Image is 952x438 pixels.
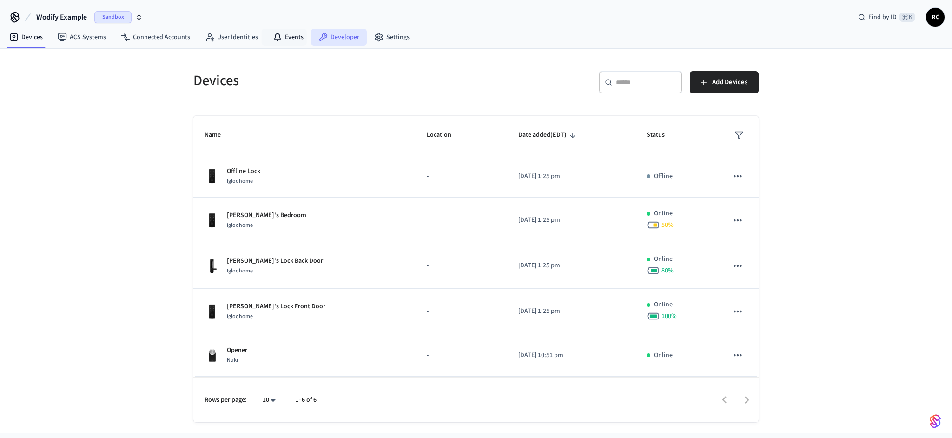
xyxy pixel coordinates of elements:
p: 1–6 of 6 [295,395,317,405]
span: Add Devices [712,76,747,88]
div: 10 [258,393,280,407]
span: Igloohome [227,267,253,275]
button: RC [926,8,945,27]
p: Rows per page: [205,395,247,405]
span: Igloohome [227,312,253,320]
span: 100 % [661,312,677,321]
span: Igloohome [227,177,253,185]
a: ACS Systems [50,29,113,46]
a: Events [265,29,311,46]
p: Offline [654,172,673,181]
span: Wodify Example [36,12,87,23]
p: Online [654,209,673,219]
img: SeamLogoGradient.69752ec5.svg [930,414,941,429]
img: igloohome_deadbolt_2e [205,213,219,228]
button: Add Devices [690,71,759,93]
p: Online [654,300,673,310]
img: igloohome_deadbolt_2s [205,304,219,319]
p: Online [654,351,673,360]
a: Developer [311,29,367,46]
span: Find by ID [868,13,897,22]
p: [PERSON_NAME]'s Bedroom [227,211,306,220]
table: sticky table [193,116,759,422]
span: Sandbox [94,11,132,23]
a: Connected Accounts [113,29,198,46]
p: [DATE] 1:25 pm [518,306,624,316]
span: Igloohome [227,221,253,229]
span: RC [927,9,944,26]
p: [DATE] 10:51 pm [518,351,624,360]
p: [PERSON_NAME]'s Lock Front Door [227,302,325,312]
span: Nuki [227,356,238,364]
p: [DATE] 1:25 pm [518,261,624,271]
p: - [427,351,496,360]
p: - [427,306,496,316]
p: [DATE] 1:25 pm [518,172,624,181]
p: [PERSON_NAME]'s Lock Back Door [227,256,323,266]
a: Devices [2,29,50,46]
p: - [427,261,496,271]
span: 80 % [661,266,674,275]
span: Name [205,128,233,142]
p: [DATE] 1:25 pm [518,215,624,225]
span: 50 % [661,220,674,230]
img: igloohome_deadbolt_2s [205,169,219,184]
a: Settings [367,29,417,46]
img: Nuki Smart Lock 3.0 Pro Black, Front [205,348,219,363]
span: Location [427,128,463,142]
img: igloohome_mortise_2 [205,259,219,273]
p: - [427,215,496,225]
span: ⌘ K [899,13,915,22]
h5: Devices [193,71,470,90]
div: Find by ID⌘ K [851,9,922,26]
span: Date added(EDT) [518,128,579,142]
p: Offline Lock [227,166,260,176]
a: User Identities [198,29,265,46]
span: Status [647,128,677,142]
p: Online [654,254,673,264]
p: - [427,172,496,181]
p: Opener [227,345,247,355]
